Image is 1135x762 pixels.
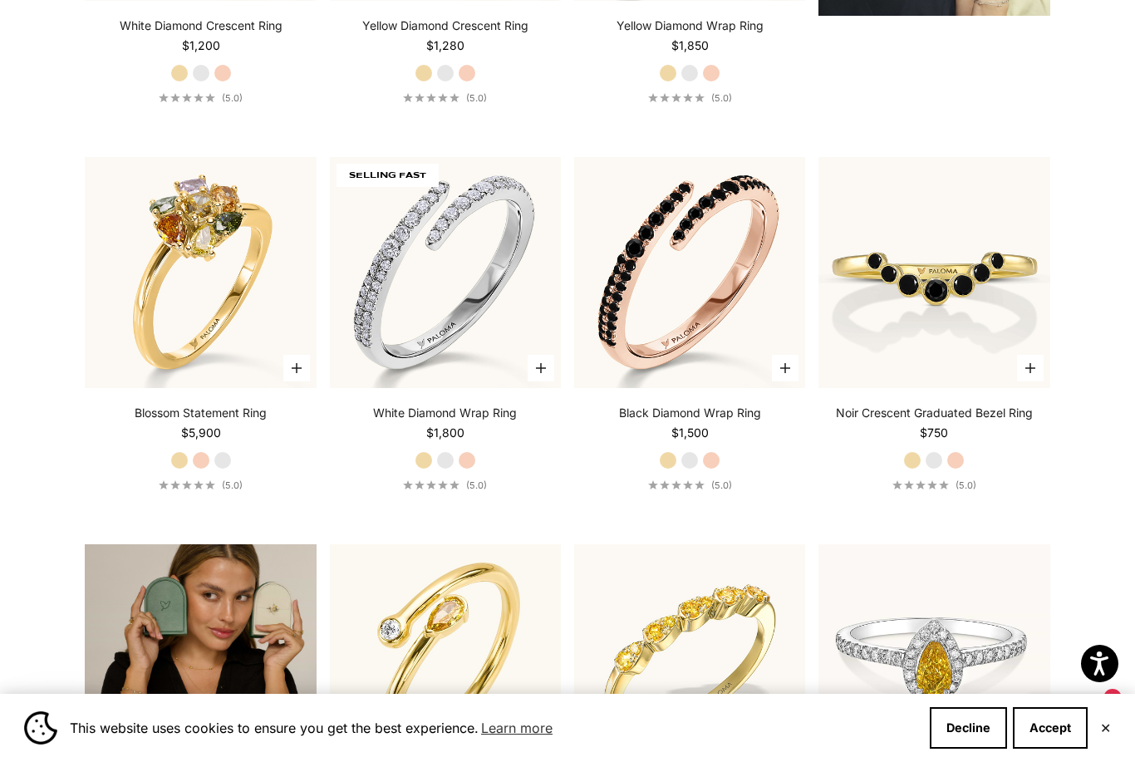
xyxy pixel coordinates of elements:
a: White Diamond Wrap Ring [373,405,517,421]
sale-price: $750 [920,425,948,441]
span: (5.0) [466,479,487,491]
a: Noir Crescent Graduated Bezel Ring [836,405,1033,421]
a: 5.0 out of 5.0 stars(5.0) [892,479,976,491]
sale-price: $1,800 [426,425,464,441]
div: 5.0 out of 5.0 stars [892,480,949,489]
a: 5.0 out of 5.0 stars(5.0) [648,92,732,104]
img: #YellowGold [85,157,316,388]
a: Yellow Diamond Crescent Ring [362,17,528,34]
button: Accept [1013,707,1088,749]
a: #YellowGold #WhiteGold #RoseGold [85,157,316,388]
a: 5.0 out of 5.0 stars(5.0) [648,479,732,491]
a: Learn more [479,715,555,740]
a: 5.0 out of 5.0 stars(5.0) [159,92,243,104]
div: 5.0 out of 5.0 stars [648,480,705,489]
span: (5.0) [711,92,732,104]
img: Cookie banner [24,711,57,745]
span: SELLING FAST [337,164,439,187]
span: (5.0) [222,92,243,104]
button: Close [1100,723,1111,733]
a: 5.0 out of 5.0 stars(5.0) [403,479,487,491]
sale-price: $1,200 [182,37,220,54]
sale-price: $1,500 [671,425,709,441]
a: 5.0 out of 5.0 stars(5.0) [159,479,243,491]
div: 5.0 out of 5.0 stars [159,480,215,489]
sale-price: $1,280 [426,37,464,54]
div: 5.0 out of 5.0 stars [159,93,215,102]
img: #WhiteGold [330,157,561,388]
a: Blossom Statement Ring [135,405,267,421]
a: 5.0 out of 5.0 stars(5.0) [403,92,487,104]
span: (5.0) [711,479,732,491]
span: (5.0) [466,92,487,104]
button: Decline [930,707,1007,749]
span: (5.0) [222,479,243,491]
img: #RoseGold [574,157,805,388]
a: Black Diamond Wrap Ring [619,405,761,421]
div: 5.0 out of 5.0 stars [403,480,459,489]
a: White Diamond Crescent Ring [120,17,283,34]
img: #YellowGold [818,157,1049,388]
sale-price: $1,850 [671,37,709,54]
span: (5.0) [956,479,976,491]
div: 5.0 out of 5.0 stars [648,93,705,102]
div: 5.0 out of 5.0 stars [403,93,459,102]
a: Yellow Diamond Wrap Ring [617,17,764,34]
sale-price: $5,900 [181,425,221,441]
span: This website uses cookies to ensure you get the best experience. [70,715,916,740]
